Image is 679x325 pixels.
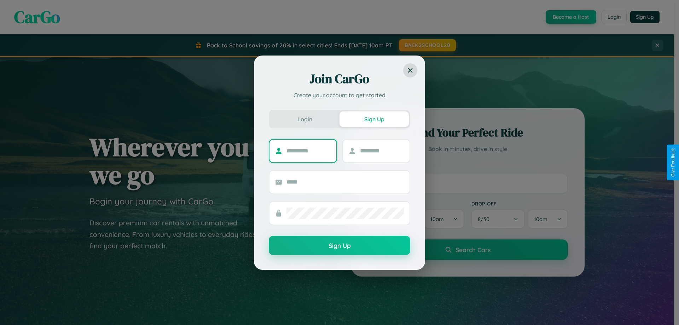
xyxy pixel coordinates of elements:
[269,70,410,87] h2: Join CarGo
[270,111,339,127] button: Login
[269,91,410,99] p: Create your account to get started
[671,148,675,177] div: Give Feedback
[269,236,410,255] button: Sign Up
[339,111,409,127] button: Sign Up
